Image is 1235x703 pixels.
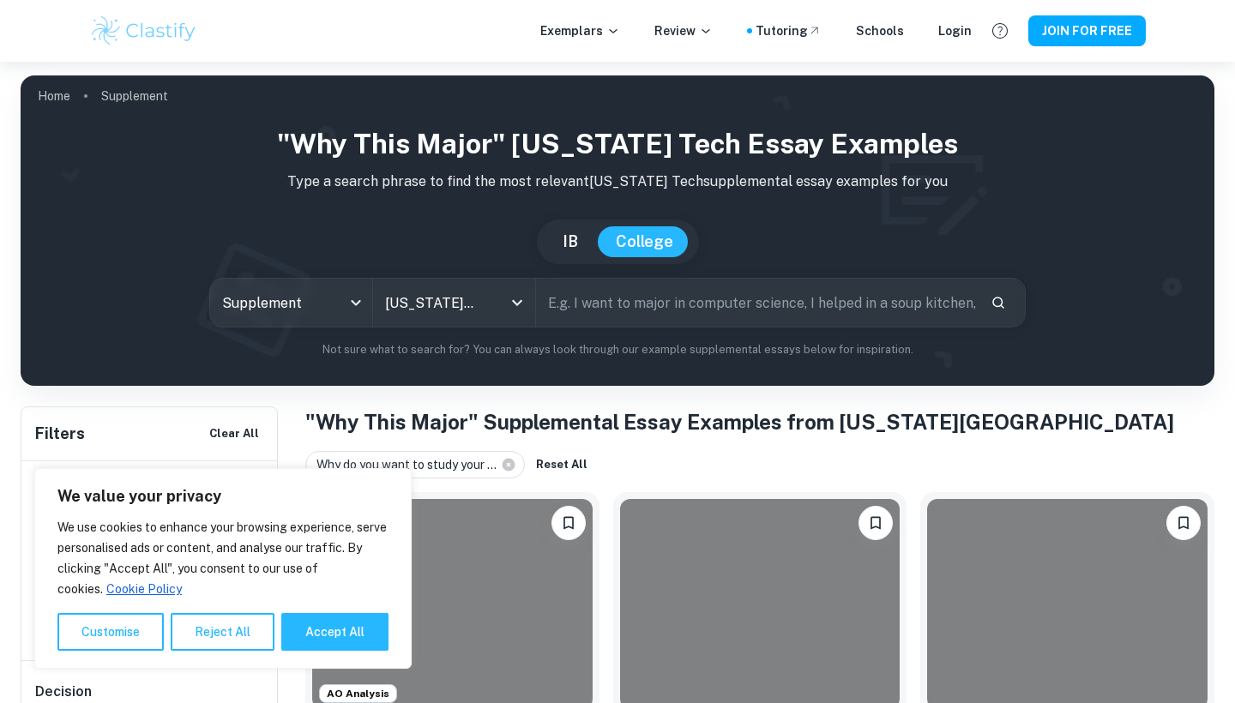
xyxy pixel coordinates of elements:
[985,16,1015,45] button: Help and Feedback
[105,581,183,597] a: Cookie Policy
[281,613,389,651] button: Accept All
[89,14,198,48] img: Clastify logo
[536,279,977,327] input: E.g. I want to major in computer science, I helped in a soup kitchen, I want to join the debate t...
[316,455,504,474] span: Why do you want to study your ...
[305,406,1214,437] h1: "Why This Major" Supplemental Essay Examples from [US_STATE][GEOGRAPHIC_DATA]
[210,279,372,327] div: Supplement
[599,226,690,257] button: College
[57,517,389,599] p: We use cookies to enhance your browsing experience, serve personalised ads or content, and analys...
[1166,506,1201,540] button: Please log in to bookmark exemplars
[856,21,904,40] a: Schools
[34,341,1201,358] p: Not sure what to search for? You can always look through our example supplemental essays below fo...
[858,506,893,540] button: Please log in to bookmark exemplars
[34,171,1201,192] p: Type a search phrase to find the most relevant [US_STATE] Tech supplemental essay examples for you
[756,21,822,40] a: Tutoring
[305,451,525,478] div: Why do you want to study your ...
[35,682,265,702] h6: Decision
[57,486,389,507] p: We value your privacy
[171,613,274,651] button: Reject All
[38,84,70,108] a: Home
[34,468,412,669] div: We value your privacy
[654,21,713,40] p: Review
[984,288,1013,317] button: Search
[532,452,592,478] button: Reset All
[320,686,396,701] span: AO Analysis
[938,21,972,40] a: Login
[57,613,164,651] button: Customise
[35,422,85,446] h6: Filters
[21,75,1214,386] img: profile cover
[540,21,620,40] p: Exemplars
[101,87,168,105] p: Supplement
[545,226,595,257] button: IB
[205,421,263,447] button: Clear All
[34,123,1201,165] h1: "Why This Major" [US_STATE] Tech Essay Examples
[505,291,529,315] button: Open
[551,506,586,540] button: Please log in to bookmark exemplars
[1028,15,1146,46] button: JOIN FOR FREE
